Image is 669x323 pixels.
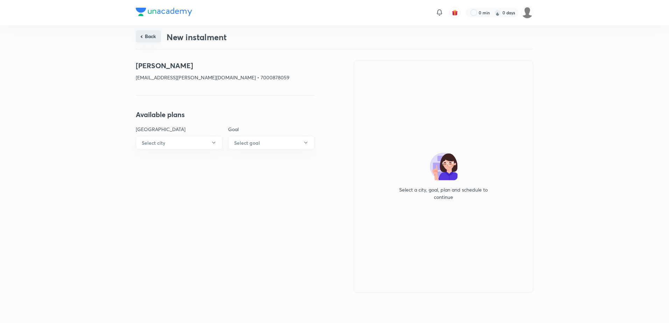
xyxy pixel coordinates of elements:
h6: Select city [142,139,165,146]
h6: Select goal [234,139,260,146]
h3: New instalment [167,32,227,42]
h4: Available plans [136,109,315,120]
button: Select goal [228,136,315,150]
img: no-plan-selected [430,152,458,180]
p: [GEOGRAPHIC_DATA] [136,125,223,133]
p: Goal [228,125,315,133]
h4: [PERSON_NAME] [136,60,315,71]
a: Company Logo [136,8,192,18]
button: Select city [136,136,223,150]
button: Back [136,30,161,43]
img: Company Logo [136,8,192,16]
img: streak [494,9,501,16]
p: Select a city, goal, plan and schedule to continue [395,186,493,201]
img: PRADEEP KADAM [521,7,533,19]
img: avatar [452,9,458,16]
p: [EMAIL_ADDRESS][PERSON_NAME][DOMAIN_NAME] • 7000878059 [136,74,315,81]
button: avatar [449,7,460,18]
